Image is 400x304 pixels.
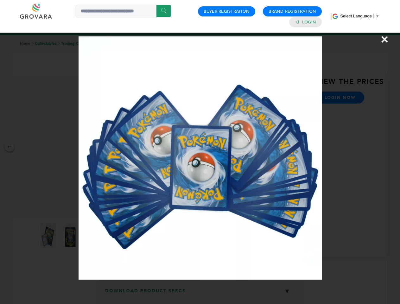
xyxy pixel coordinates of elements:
[204,9,250,14] a: Buyer Registration
[380,30,389,48] span: ×
[79,36,322,280] img: Image Preview
[76,5,171,17] input: Search a product or brand...
[340,14,372,18] span: Select Language
[340,14,379,18] a: Select Language​
[269,9,316,14] a: Brand Registration
[302,19,316,25] a: Login
[375,14,379,18] span: ▼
